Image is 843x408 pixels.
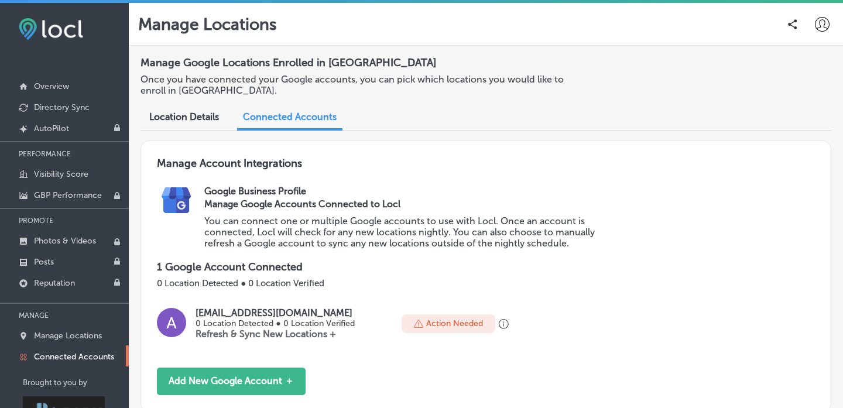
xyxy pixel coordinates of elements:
p: Manage Locations [138,15,277,34]
p: 0 Location Detected ● 0 Location Verified [157,278,815,289]
p: Connected Accounts [34,352,114,362]
p: Action Needed [426,318,483,328]
h2: Google Business Profile [204,186,815,197]
p: [EMAIL_ADDRESS][DOMAIN_NAME] [196,307,354,318]
p: You can connect one or multiple Google accounts to use with Locl. Once an account is connected, L... [204,215,601,249]
p: Photos & Videos [34,236,96,246]
p: Reputation [34,278,75,288]
p: GBP Performance [34,190,102,200]
p: Visibility Score [34,169,88,179]
span: Location Details [149,111,219,122]
img: fda3e92497d09a02dc62c9cd864e3231.png [19,18,83,40]
h3: Manage Google Accounts Connected to Locl [204,198,601,210]
button: Add New Google Account ＋ [157,368,306,395]
p: Manage Locations [34,331,102,341]
h3: Manage Account Integrations [157,157,815,186]
span: Connected Accounts [243,111,337,122]
p: Overview [34,81,69,91]
p: AutoPilot [34,124,69,133]
p: Once you have connected your Google accounts, you can pick which locations you would like to enro... [140,74,590,96]
p: Directory Sync [34,102,90,112]
p: Refresh & Sync New Locations + [196,328,354,340]
p: 1 Google Account Connected [157,260,815,273]
button: Your Google Account connection has expired. Please click 'Add New Google Account +' and reconnect... [499,319,509,330]
p: Posts [34,257,54,267]
p: 0 Location Detected ● 0 Location Verified [196,318,354,328]
p: Brought to you by [23,378,129,387]
h2: Manage Google Locations Enrolled in [GEOGRAPHIC_DATA] [140,52,831,74]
